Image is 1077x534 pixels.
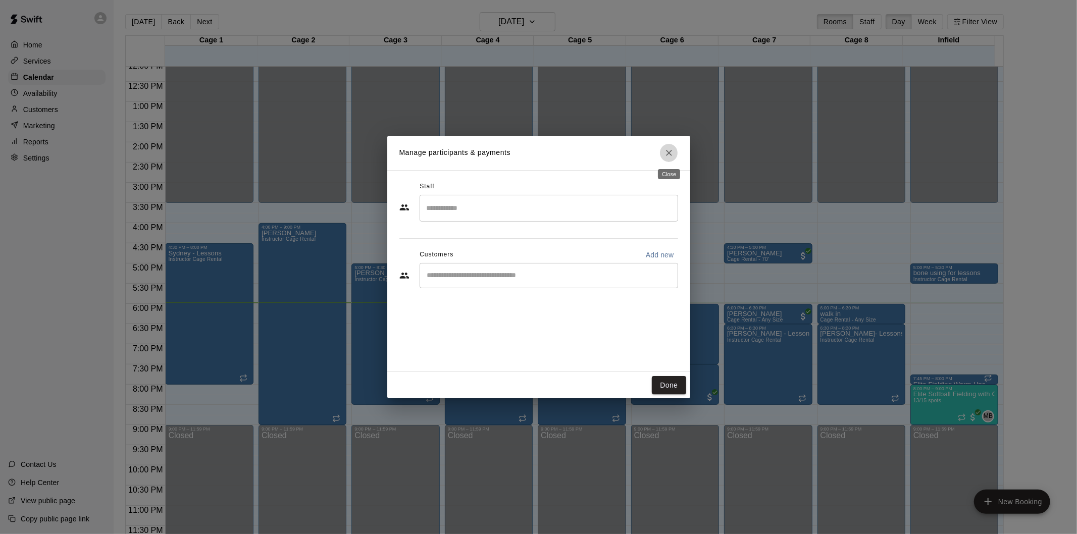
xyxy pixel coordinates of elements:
[399,202,409,212] svg: Staff
[652,376,686,395] button: Done
[658,169,680,179] div: Close
[420,247,453,263] span: Customers
[646,250,674,260] p: Add new
[399,147,511,158] p: Manage participants & payments
[642,247,678,263] button: Add new
[399,271,409,281] svg: Customers
[420,179,434,195] span: Staff
[420,263,678,288] div: Start typing to search customers...
[660,144,678,162] button: Close
[420,195,678,222] div: Search staff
